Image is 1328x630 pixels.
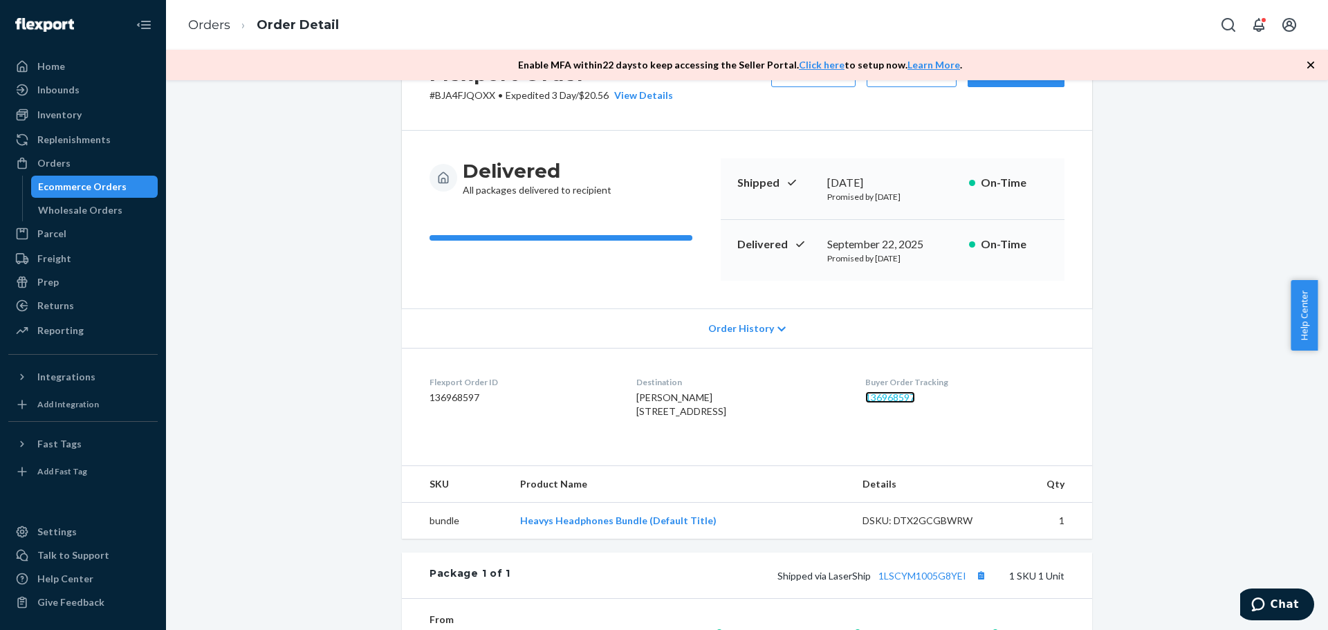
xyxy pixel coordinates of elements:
[863,514,993,528] div: DSKU: DTX2GCGBWRW
[38,203,122,217] div: Wholesale Orders
[827,175,958,191] div: [DATE]
[510,566,1064,584] div: 1 SKU 1 Unit
[8,104,158,126] a: Inventory
[981,237,1048,252] p: On-Time
[1004,466,1092,503] th: Qty
[430,613,595,627] dt: From
[37,83,80,97] div: Inbounds
[506,89,575,101] span: Expedited 3 Day
[865,391,915,403] a: 136968597
[37,595,104,609] div: Give Feedback
[737,175,816,191] p: Shipped
[188,17,230,33] a: Orders
[1291,280,1318,351] button: Help Center
[463,158,611,183] h3: Delivered
[37,299,74,313] div: Returns
[827,237,958,252] div: September 22, 2025
[972,566,990,584] button: Copy tracking number
[8,248,158,270] a: Freight
[737,237,816,252] p: Delivered
[37,324,84,337] div: Reporting
[8,319,158,342] a: Reporting
[799,59,845,71] a: Click here
[31,199,158,221] a: Wholesale Orders
[430,89,673,102] p: # BJA4FJQOXX / $20.56
[8,223,158,245] a: Parcel
[15,18,74,32] img: Flexport logo
[37,548,109,562] div: Talk to Support
[8,461,158,483] a: Add Fast Tag
[8,521,158,543] a: Settings
[37,370,95,384] div: Integrations
[38,180,127,194] div: Ecommerce Orders
[827,252,958,264] p: Promised by [DATE]
[37,252,71,266] div: Freight
[130,11,158,39] button: Close Navigation
[430,376,614,388] dt: Flexport Order ID
[1215,11,1242,39] button: Open Search Box
[257,17,339,33] a: Order Detail
[430,391,614,405] dd: 136968597
[777,570,990,582] span: Shipped via LaserShip
[31,176,158,198] a: Ecommerce Orders
[37,465,87,477] div: Add Fast Tag
[8,79,158,101] a: Inbounds
[520,515,717,526] a: Heavys Headphones Bundle (Default Title)
[8,433,158,455] button: Fast Tags
[177,5,350,46] ol: breadcrumbs
[636,376,842,388] dt: Destination
[37,108,82,122] div: Inventory
[865,376,1064,388] dt: Buyer Order Tracking
[8,152,158,174] a: Orders
[498,89,503,101] span: •
[8,129,158,151] a: Replenishments
[8,544,158,566] button: Talk to Support
[851,466,1004,503] th: Details
[8,55,158,77] a: Home
[402,466,509,503] th: SKU
[402,503,509,539] td: bundle
[37,227,66,241] div: Parcel
[1245,11,1273,39] button: Open notifications
[8,271,158,293] a: Prep
[636,391,726,417] span: [PERSON_NAME] [STREET_ADDRESS]
[878,570,966,582] a: 1LSCYM1005G8YEI
[8,295,158,317] a: Returns
[981,175,1048,191] p: On-Time
[37,572,93,586] div: Help Center
[430,566,510,584] div: Package 1 of 1
[8,568,158,590] a: Help Center
[8,591,158,613] button: Give Feedback
[37,275,59,289] div: Prep
[37,398,99,410] div: Add Integration
[1275,11,1303,39] button: Open account menu
[509,466,851,503] th: Product Name
[463,158,611,197] div: All packages delivered to recipient
[37,156,71,170] div: Orders
[37,59,65,73] div: Home
[827,191,958,203] p: Promised by [DATE]
[518,58,962,72] p: Enable MFA within 22 days to keep accessing the Seller Portal. to setup now. .
[8,393,158,416] a: Add Integration
[37,525,77,539] div: Settings
[37,133,111,147] div: Replenishments
[609,89,673,102] button: View Details
[708,322,774,335] span: Order History
[8,366,158,388] button: Integrations
[1004,503,1092,539] td: 1
[37,437,82,451] div: Fast Tags
[1240,589,1314,623] iframe: Opens a widget where you can chat to one of our agents
[907,59,960,71] a: Learn More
